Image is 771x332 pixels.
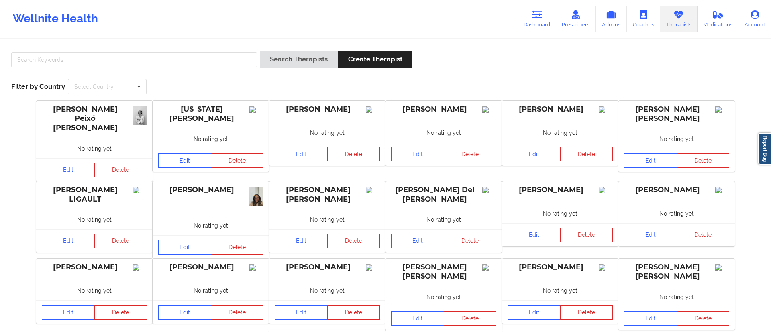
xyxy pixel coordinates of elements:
[366,106,380,113] img: Image%2Fplaceholer-image.png
[677,311,730,326] button: Delete
[599,187,613,193] img: Image%2Fplaceholer-image.png
[599,106,613,113] img: Image%2Fplaceholer-image.png
[275,305,328,320] a: Edit
[502,204,618,223] div: No rating yet
[42,163,95,177] a: Edit
[133,106,147,125] img: a150a726-c49f-4f9c-bc28-931143bfcc31_e3aea6d4-87d8-48a9-9493-29ee4b367fbfIMG_0263.jpeg
[391,311,444,326] a: Edit
[624,263,729,281] div: [PERSON_NAME] [PERSON_NAME]
[508,105,613,114] div: [PERSON_NAME]
[385,123,502,143] div: No rating yet
[391,147,444,161] a: Edit
[624,228,677,242] a: Edit
[624,153,677,168] a: Edit
[366,187,380,193] img: Image%2Fplaceholer-image.png
[327,147,380,161] button: Delete
[275,147,328,161] a: Edit
[74,84,114,90] div: Select Country
[36,139,153,158] div: No rating yet
[618,204,735,223] div: No rating yet
[249,264,263,271] img: Image%2Fplaceholer-image.png
[211,153,264,168] button: Delete
[153,281,269,300] div: No rating yet
[560,228,613,242] button: Delete
[42,263,147,272] div: [PERSON_NAME]
[482,106,496,113] img: Image%2Fplaceholer-image.png
[502,281,618,300] div: No rating yet
[36,210,153,229] div: No rating yet
[269,281,385,300] div: No rating yet
[133,187,147,193] img: Image%2Fplaceholer-image.png
[327,305,380,320] button: Delete
[275,185,380,204] div: [PERSON_NAME] [PERSON_NAME]
[42,305,95,320] a: Edit
[556,6,596,32] a: Prescribers
[391,263,496,281] div: [PERSON_NAME] [PERSON_NAME]
[94,163,147,177] button: Delete
[624,105,729,123] div: [PERSON_NAME] [PERSON_NAME]
[158,185,263,195] div: [PERSON_NAME]
[94,305,147,320] button: Delete
[275,105,380,114] div: [PERSON_NAME]
[391,234,444,248] a: Edit
[518,6,556,32] a: Dashboard
[249,187,263,206] img: 8d344ccf-d794-4183-b2a4-59721aadfd51_Headshot_(1).jpg
[275,234,328,248] a: Edit
[391,105,496,114] div: [PERSON_NAME]
[508,185,613,195] div: [PERSON_NAME]
[211,305,264,320] button: Delete
[482,187,496,193] img: Image%2Fplaceholer-image.png
[158,240,211,255] a: Edit
[275,263,380,272] div: [PERSON_NAME]
[269,123,385,143] div: No rating yet
[444,147,497,161] button: Delete
[327,234,380,248] button: Delete
[508,305,561,320] a: Edit
[715,187,729,193] img: Image%2Fplaceholer-image.png
[158,105,263,123] div: [US_STATE][PERSON_NAME]
[260,51,338,68] button: Search Therapists
[36,281,153,300] div: No rating yet
[618,287,735,307] div: No rating yet
[391,185,496,204] div: [PERSON_NAME] Del [PERSON_NAME]
[153,129,269,149] div: No rating yet
[158,153,211,168] a: Edit
[560,305,613,320] button: Delete
[677,228,730,242] button: Delete
[444,234,497,248] button: Delete
[366,264,380,271] img: Image%2Fplaceholer-image.png
[677,153,730,168] button: Delete
[269,210,385,229] div: No rating yet
[738,6,771,32] a: Account
[42,234,95,248] a: Edit
[508,147,561,161] a: Edit
[158,263,263,272] div: [PERSON_NAME]
[618,129,735,149] div: No rating yet
[11,52,257,67] input: Search Keywords
[42,185,147,204] div: [PERSON_NAME] LIGAULT
[94,234,147,248] button: Delete
[599,264,613,271] img: Image%2Fplaceholer-image.png
[508,228,561,242] a: Edit
[338,51,412,68] button: Create Therapist
[715,264,729,271] img: Image%2Fplaceholer-image.png
[508,263,613,272] div: [PERSON_NAME]
[596,6,627,32] a: Admins
[502,123,618,143] div: No rating yet
[133,264,147,271] img: Image%2Fplaceholer-image.png
[385,287,502,307] div: No rating yet
[385,210,502,229] div: No rating yet
[153,216,269,235] div: No rating yet
[158,305,211,320] a: Edit
[211,240,264,255] button: Delete
[42,105,147,132] div: [PERSON_NAME] Peixó [PERSON_NAME]
[660,6,698,32] a: Therapists
[715,106,729,113] img: Image%2Fplaceholer-image.png
[11,82,65,90] span: Filter by Country
[249,106,263,113] img: Image%2Fplaceholer-image.png
[624,185,729,195] div: [PERSON_NAME]
[444,311,497,326] button: Delete
[560,147,613,161] button: Delete
[627,6,660,32] a: Coaches
[624,311,677,326] a: Edit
